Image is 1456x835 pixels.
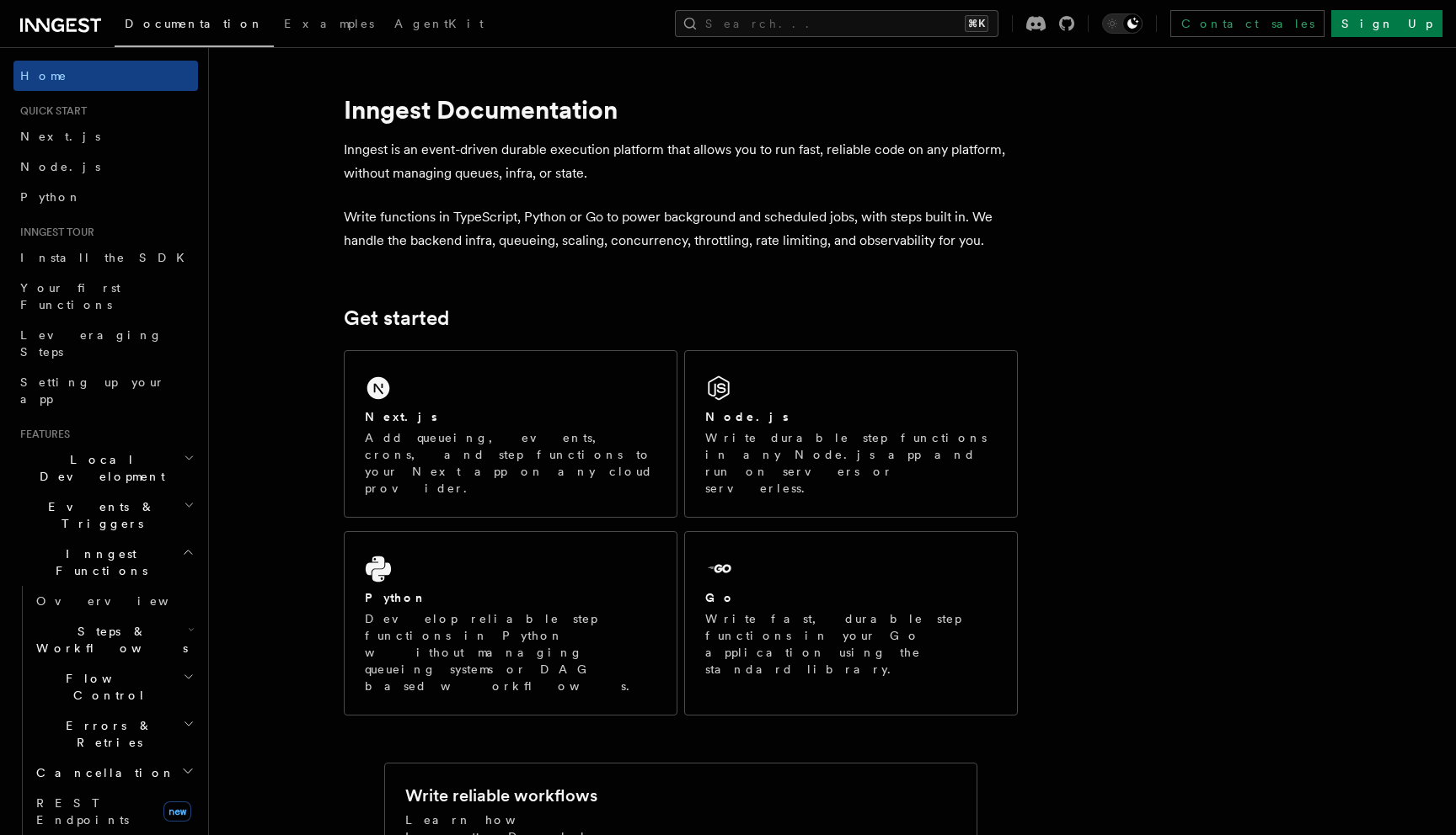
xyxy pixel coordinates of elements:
[13,498,184,532] span: Events & Triggers
[13,444,198,492] button: Local Development
[36,796,129,827] span: REST Endpoints
[29,586,198,616] a: Overview
[405,784,597,807] h2: Write reliable workflows
[20,375,165,406] span: Setting up your app
[13,104,87,118] span: Quick start
[284,17,374,30] span: Examples
[684,531,1018,715] a: GoWrite fast, durable step functions in your Go application using the standard library.
[344,94,1018,125] h1: Inngest Documentation
[13,320,198,367] a: Leveraging Steps
[20,251,195,264] span: Install the SDK
[163,801,191,822] span: new
[965,15,988,32] kbd: ⌘K
[29,710,198,758] button: Errors & Retries
[675,10,998,37] button: Search...⌘K
[13,545,182,579] span: Inngest Functions
[13,226,94,239] span: Inngest tour
[29,717,183,751] span: Errors & Retries
[13,61,198,91] a: Home
[20,160,100,173] span: Node.js
[344,306,449,330] a: Get started
[1331,10,1443,37] a: Sign Up
[344,138,1018,185] p: Inngest is an event-driven durable execution platform that allows you to run fast, reliable code ...
[13,273,198,320] a: Your first Functions
[20,130,100,143] span: Next.js
[13,539,198,586] button: Inngest Functions
[274,5,384,45] a: Examples
[705,429,997,497] p: Write durable step functions in any Node.js app and run on servers or serverless.
[365,589,427,606] h2: Python
[13,428,70,441] span: Features
[29,764,175,781] span: Cancellation
[29,663,198,710] button: Flow Control
[20,190,82,204] span: Python
[384,5,494,45] a: AgentKit
[13,367,198,414] a: Setting up your app
[29,616,198,663] button: Steps & Workflows
[1170,10,1325,37] a: Contact sales
[365,408,437,425] h2: Next.js
[344,205,1018,253] p: Write functions in TypeScript, Python or Go to power background and scheduled jobs, with steps bu...
[344,350,677,518] a: Next.jsAdd queueing, events, crons, and step functions to your Next app on any cloud provider.
[125,17,264,30] span: Documentation
[13,152,198,182] a: Node.js
[36,594,210,608] span: Overview
[20,67,67,84] span: Home
[705,589,736,606] h2: Go
[705,610,997,678] p: Write fast, durable step functions in your Go application using the standard library.
[29,623,188,657] span: Steps & Workflows
[20,328,163,359] span: Leveraging Steps
[13,451,184,485] span: Local Development
[705,408,789,425] h2: Node.js
[684,350,1018,518] a: Node.jsWrite durable step functions in any Node.js app and run on servers or serverless.
[344,531,677,715] a: PythonDevelop reliable step functions in Python without managing queueing systems or DAG based wo...
[29,670,183,704] span: Flow Control
[13,182,198,212] a: Python
[13,492,198,539] button: Events & Triggers
[29,788,198,835] a: REST Endpointsnew
[115,5,274,47] a: Documentation
[394,17,484,30] span: AgentKit
[13,242,198,273] a: Install the SDK
[13,121,198,152] a: Next.js
[20,281,120,311] span: Your first Functions
[1102,13,1143,34] button: Toggle dark mode
[365,610,656,694] p: Develop reliable step functions in Python without managing queueing systems or DAG based workflows.
[365,429,656,497] p: Add queueing, events, crons, and step functions to your Next app on any cloud provider.
[29,758,198,788] button: Cancellation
